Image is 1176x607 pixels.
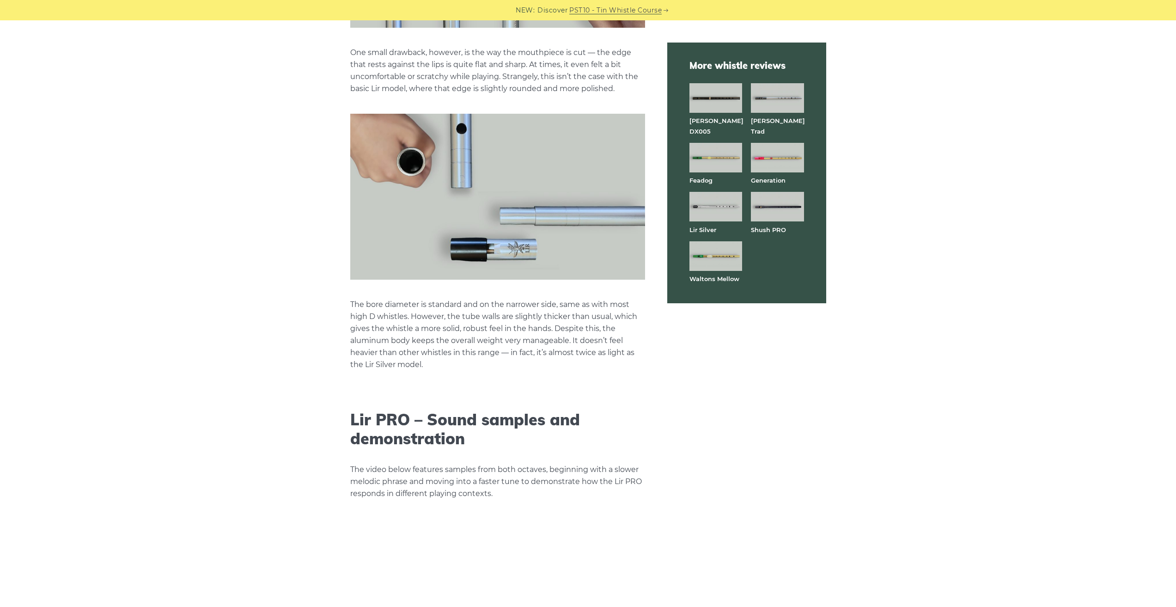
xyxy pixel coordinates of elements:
[350,47,645,95] p: One small drawback, however, is the way the mouthpiece is cut — the edge that rests against the l...
[751,143,804,172] img: Generation brass tin whistle full front view
[350,299,645,371] p: The bore diameter is standard and on the narrower side, same as with most high D whistles. Howeve...
[689,275,739,282] a: Waltons Mellow
[751,177,786,184] a: Generation
[689,83,742,113] img: Dixon DX005 tin whistle full front view
[751,117,805,135] a: [PERSON_NAME] Trad
[751,83,804,113] img: Dixon Trad tin whistle full front view
[689,117,743,135] a: [PERSON_NAME] DX005
[689,241,742,271] img: Waltons Mellow tin whistle full front view
[516,5,535,16] span: NEW:
[350,464,645,500] p: The video below features samples from both octaves, beginning with a slower melodic phrase and mo...
[689,226,716,233] a: Lir Silver
[350,114,645,280] img: Close-up views of the Lir PRO tin whistle bottom end and tuning slide
[350,411,645,448] h2: Lir PRO – Sound samples and demonstration
[689,143,742,172] img: Feadog brass tin whistle full front view
[751,226,786,233] a: Shush PRO
[751,192,804,221] img: Shuh PRO tin whistle full front view
[689,192,742,221] img: Lir Silver tin whistle full front view
[689,177,713,184] a: Feadog
[569,5,662,16] a: PST10 - Tin Whistle Course
[689,59,804,72] span: More whistle reviews
[537,5,568,16] span: Discover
